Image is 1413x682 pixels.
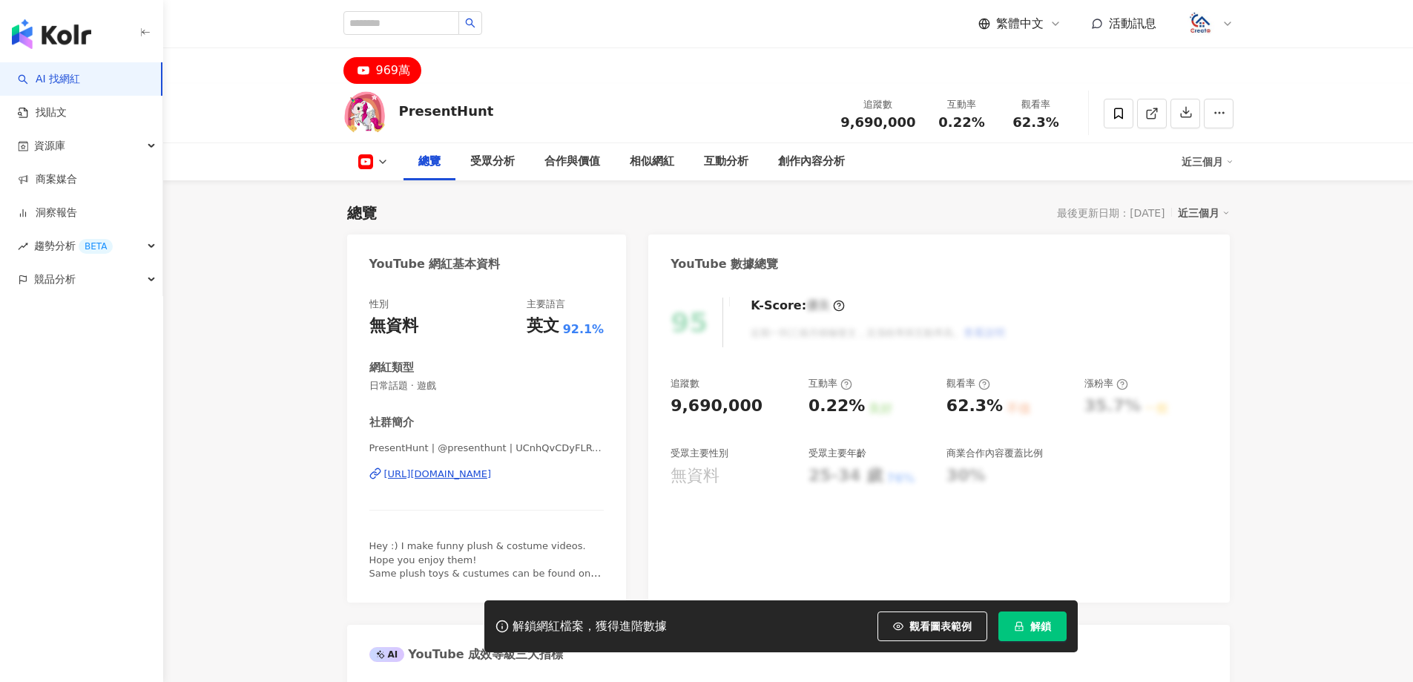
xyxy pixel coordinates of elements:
button: 969萬 [343,57,422,84]
a: 洞察報告 [18,206,77,220]
a: 商案媒合 [18,172,77,187]
div: 漲粉率 [1084,377,1128,390]
div: 無資料 [369,315,418,338]
div: K-Score : [751,298,845,314]
span: 觀看圖表範例 [909,620,972,632]
div: 969萬 [376,60,411,81]
a: [URL][DOMAIN_NAME] [369,468,605,481]
span: 解鎖 [1030,620,1051,632]
span: lock [1014,621,1024,632]
div: YouTube 網紅基本資料 [369,256,501,272]
div: 追蹤數 [671,377,699,390]
div: 性別 [369,298,389,311]
div: 商業合作內容覆蓋比例 [946,447,1043,460]
div: 最後更新日期：[DATE] [1057,207,1165,219]
div: 互動分析 [704,153,748,171]
div: 網紅類型 [369,360,414,376]
span: 繁體中文 [996,16,1044,32]
span: 62.3% [1012,115,1058,130]
div: 受眾主要年齡 [808,447,866,460]
div: 總覽 [418,153,441,171]
img: KOL Avatar [343,91,388,136]
div: 受眾主要性別 [671,447,728,460]
div: 互動率 [934,97,990,112]
div: 相似網紅 [630,153,674,171]
span: Hey :) I make funny plush & costume videos. Hope you enjoy them! Same plush toys & custumes can b... [369,540,602,592]
div: 英文 [527,315,559,338]
a: 找貼文 [18,105,67,120]
button: 觀看圖表範例 [877,611,987,641]
div: AI [369,647,405,662]
span: 9,690,000 [840,114,915,130]
span: PresentHunt | @presenthunt | UCnhQvCDyFLRTyhHwqI2pAAA [369,442,605,455]
span: 趨勢分析 [34,229,113,263]
img: logo [12,19,91,49]
span: 活動訊息 [1109,16,1156,30]
div: 觀看率 [946,377,990,390]
div: 無資料 [671,465,719,488]
div: 主要語言 [527,298,565,311]
a: searchAI 找網紅 [18,72,80,87]
div: YouTube 數據總覽 [671,256,778,272]
div: 近三個月 [1178,203,1230,223]
img: logo.png [1187,10,1215,38]
div: YouTube 成效等級三大指標 [369,646,564,663]
div: 受眾分析 [470,153,515,171]
div: 62.3% [946,395,1003,418]
div: 合作與價值 [544,153,600,171]
div: 解鎖網紅檔案，獲得進階數據 [513,619,667,635]
div: PresentHunt [399,102,494,120]
div: 近三個月 [1182,150,1234,174]
span: 日常話題 · 遊戲 [369,379,605,393]
div: 總覽 [347,203,377,223]
div: 觀看率 [1008,97,1064,112]
div: 社群簡介 [369,415,414,430]
span: rise [18,241,28,252]
div: BETA [79,239,113,254]
span: 92.1% [563,321,605,338]
div: 0.22% [808,395,865,418]
button: 解鎖 [998,611,1067,641]
div: 9,690,000 [671,395,763,418]
div: [URL][DOMAIN_NAME] [384,468,492,481]
div: 追蹤數 [840,97,915,112]
span: 競品分析 [34,263,76,296]
span: 0.22% [938,115,984,130]
div: 創作內容分析 [778,153,845,171]
span: 資源庫 [34,129,65,163]
div: 互動率 [808,377,852,390]
span: search [465,18,475,28]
